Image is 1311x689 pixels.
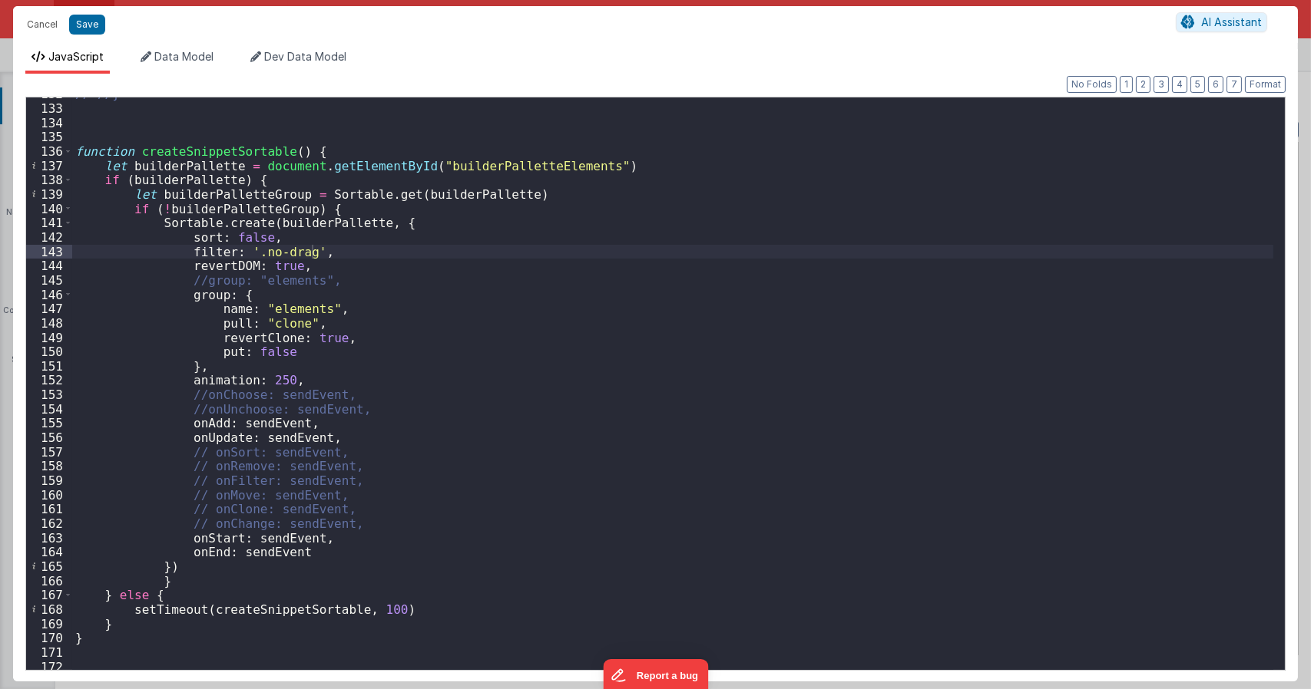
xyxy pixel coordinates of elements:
div: 172 [26,660,72,674]
div: 157 [26,445,72,460]
div: 137 [26,159,72,173]
div: 139 [26,187,72,202]
div: 133 [26,101,72,116]
div: 161 [26,502,72,516]
div: 164 [26,545,72,559]
div: 171 [26,645,72,660]
button: 6 [1208,76,1223,93]
div: 145 [26,273,72,288]
div: 160 [26,488,72,503]
button: 2 [1136,76,1150,93]
div: 166 [26,574,72,588]
div: 140 [26,202,72,216]
div: 142 [26,230,72,245]
div: 169 [26,617,72,631]
div: 143 [26,245,72,259]
div: 144 [26,259,72,273]
button: 1 [1120,76,1133,93]
div: 154 [26,402,72,417]
div: 158 [26,459,72,473]
span: JavaScript [48,50,104,63]
div: 155 [26,416,72,430]
div: 135 [26,130,72,144]
div: 141 [26,216,72,230]
div: 152 [26,373,72,387]
span: Dev Data Model [264,50,346,63]
div: 156 [26,430,72,445]
button: 4 [1172,76,1187,93]
div: 167 [26,588,72,602]
div: 149 [26,331,72,345]
div: 136 [26,144,72,159]
button: Format [1245,76,1286,93]
button: 7 [1227,76,1242,93]
div: 168 [26,602,72,617]
button: 5 [1190,76,1205,93]
div: 153 [26,387,72,402]
div: 148 [26,316,72,331]
div: 138 [26,173,72,187]
div: 134 [26,116,72,130]
span: Data Model [154,50,214,63]
button: Save [69,15,105,35]
div: 159 [26,473,72,488]
div: 162 [26,516,72,531]
div: 150 [26,344,72,359]
button: Cancel [19,14,65,35]
div: 170 [26,631,72,645]
div: 146 [26,288,72,302]
div: 147 [26,302,72,316]
div: 163 [26,531,72,546]
div: 151 [26,359,72,374]
button: AI Assistant [1176,12,1267,32]
div: 165 [26,559,72,574]
span: AI Assistant [1201,15,1262,28]
button: 3 [1154,76,1169,93]
button: No Folds [1067,76,1117,93]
